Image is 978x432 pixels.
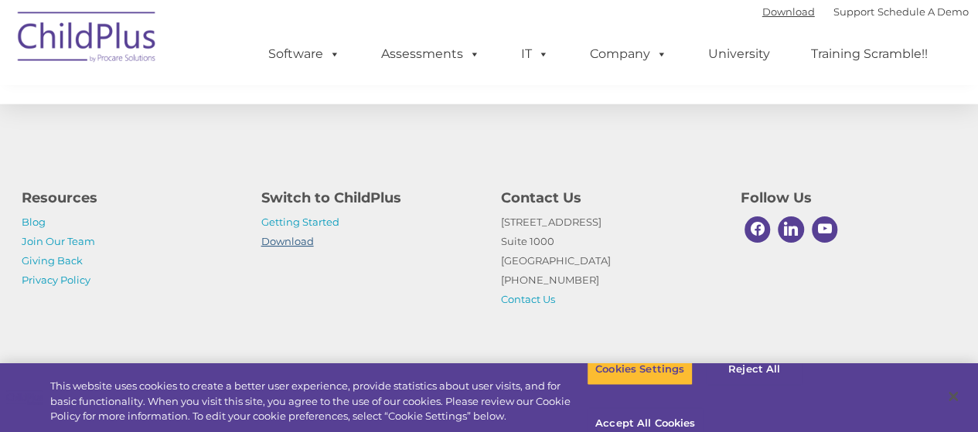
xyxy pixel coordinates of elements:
[877,5,969,18] a: Schedule A Demo
[574,39,683,70] a: Company
[774,213,808,247] a: Linkedin
[506,39,564,70] a: IT
[706,353,803,386] button: Reject All
[261,187,478,209] h4: Switch to ChildPlus
[833,5,874,18] a: Support
[22,235,95,247] a: Join Our Team
[22,274,90,286] a: Privacy Policy
[808,213,842,247] a: Youtube
[693,39,785,70] a: University
[796,39,943,70] a: Training Scramble!!
[22,216,46,228] a: Blog
[501,187,717,209] h4: Contact Us
[366,39,496,70] a: Assessments
[261,235,314,247] a: Download
[215,102,262,114] span: Last name
[501,293,555,305] a: Contact Us
[10,1,165,78] img: ChildPlus by Procare Solutions
[22,187,238,209] h4: Resources
[587,353,693,386] button: Cookies Settings
[762,5,969,18] font: |
[501,213,717,309] p: [STREET_ADDRESS] Suite 1000 [GEOGRAPHIC_DATA] [PHONE_NUMBER]
[50,379,587,424] div: This website uses cookies to create a better user experience, provide statistics about user visit...
[253,39,356,70] a: Software
[261,216,339,228] a: Getting Started
[741,187,957,209] h4: Follow Us
[741,213,775,247] a: Facebook
[936,379,970,413] button: Close
[215,165,281,177] span: Phone number
[762,5,815,18] a: Download
[22,254,83,267] a: Giving Back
